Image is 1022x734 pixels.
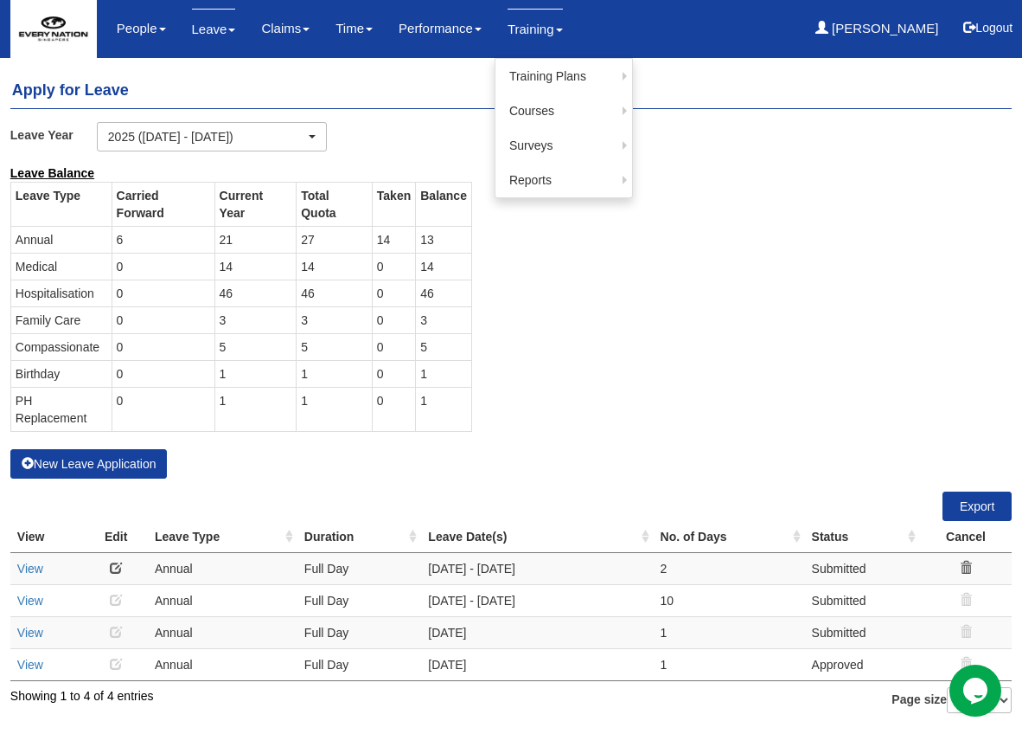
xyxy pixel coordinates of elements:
th: Total Quota [297,182,373,226]
td: Approved [805,648,920,680]
td: 0 [112,253,214,280]
td: 14 [297,253,373,280]
td: 1 [416,360,472,387]
td: 2 [654,552,805,584]
td: Submitted [805,616,920,648]
a: Claims [261,9,310,48]
a: Time [335,9,373,48]
select: Page size [947,687,1012,713]
label: Page size [891,687,1012,713]
td: 13 [416,226,472,253]
a: Export [942,492,1012,521]
td: 0 [112,387,214,431]
th: Leave Date(s) : activate to sort column ascending [421,521,653,553]
button: 2025 ([DATE] - [DATE]) [97,122,327,151]
td: 5 [416,333,472,360]
td: 1 [654,648,805,680]
th: Duration : activate to sort column ascending [297,521,422,553]
td: 3 [297,306,373,333]
a: View [17,658,43,672]
td: Full Day [297,552,422,584]
td: [DATE] - [DATE] [421,552,653,584]
td: 5 [297,333,373,360]
td: 1 [297,360,373,387]
td: Annual [148,584,297,616]
td: 0 [372,387,415,431]
td: 46 [297,280,373,306]
th: Edit [84,521,148,553]
td: 0 [112,306,214,333]
th: Leave Type : activate to sort column ascending [148,521,297,553]
a: Training Plans [495,59,632,93]
a: View [17,594,43,608]
td: 27 [297,226,373,253]
td: 3 [214,306,297,333]
th: Status : activate to sort column ascending [805,521,920,553]
td: 10 [654,584,805,616]
td: [DATE] [421,648,653,680]
a: Training [508,9,563,49]
td: Birthday [10,360,112,387]
td: 46 [214,280,297,306]
td: 1 [214,387,297,431]
td: Compassionate [10,333,112,360]
td: 14 [372,226,415,253]
td: 5 [214,333,297,360]
td: 14 [214,253,297,280]
a: [PERSON_NAME] [815,9,939,48]
b: Leave Balance [10,166,94,180]
td: 0 [112,280,214,306]
th: Current Year [214,182,297,226]
th: Taken [372,182,415,226]
td: 14 [416,253,472,280]
td: 0 [372,280,415,306]
td: 1 [214,360,297,387]
td: Medical [10,253,112,280]
td: Full Day [297,616,422,648]
td: 1 [297,387,373,431]
label: Leave Year [10,122,97,147]
td: [DATE] [421,616,653,648]
button: New Leave Application [10,449,168,479]
td: Annual [148,616,297,648]
td: Submitted [805,552,920,584]
td: 0 [372,253,415,280]
td: Full Day [297,648,422,680]
th: Leave Type [10,182,112,226]
a: View [17,626,43,640]
td: 0 [112,360,214,387]
a: View [17,562,43,576]
th: No. of Days : activate to sort column ascending [654,521,805,553]
a: Leave [192,9,236,49]
td: [DATE] - [DATE] [421,584,653,616]
a: Performance [399,9,482,48]
h4: Apply for Leave [10,74,1012,109]
td: Family Care [10,306,112,333]
td: Annual [148,552,297,584]
td: 0 [372,333,415,360]
td: 21 [214,226,297,253]
th: Cancel [920,521,1012,553]
td: Submitted [805,584,920,616]
th: Carried Forward [112,182,214,226]
a: Reports [495,163,632,197]
td: PH Replacement [10,387,112,431]
th: View [10,521,85,553]
td: 0 [372,306,415,333]
th: Balance [416,182,472,226]
a: People [117,9,166,48]
td: Hospitalisation [10,280,112,306]
td: 0 [372,360,415,387]
td: 0 [112,333,214,360]
td: Annual [148,648,297,680]
td: 1 [654,616,805,648]
td: 1 [416,387,472,431]
td: Annual [10,226,112,253]
td: 6 [112,226,214,253]
iframe: chat widget [949,665,1005,717]
td: 46 [416,280,472,306]
td: 3 [416,306,472,333]
td: Full Day [297,584,422,616]
a: Surveys [495,128,632,163]
a: Courses [495,93,632,128]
